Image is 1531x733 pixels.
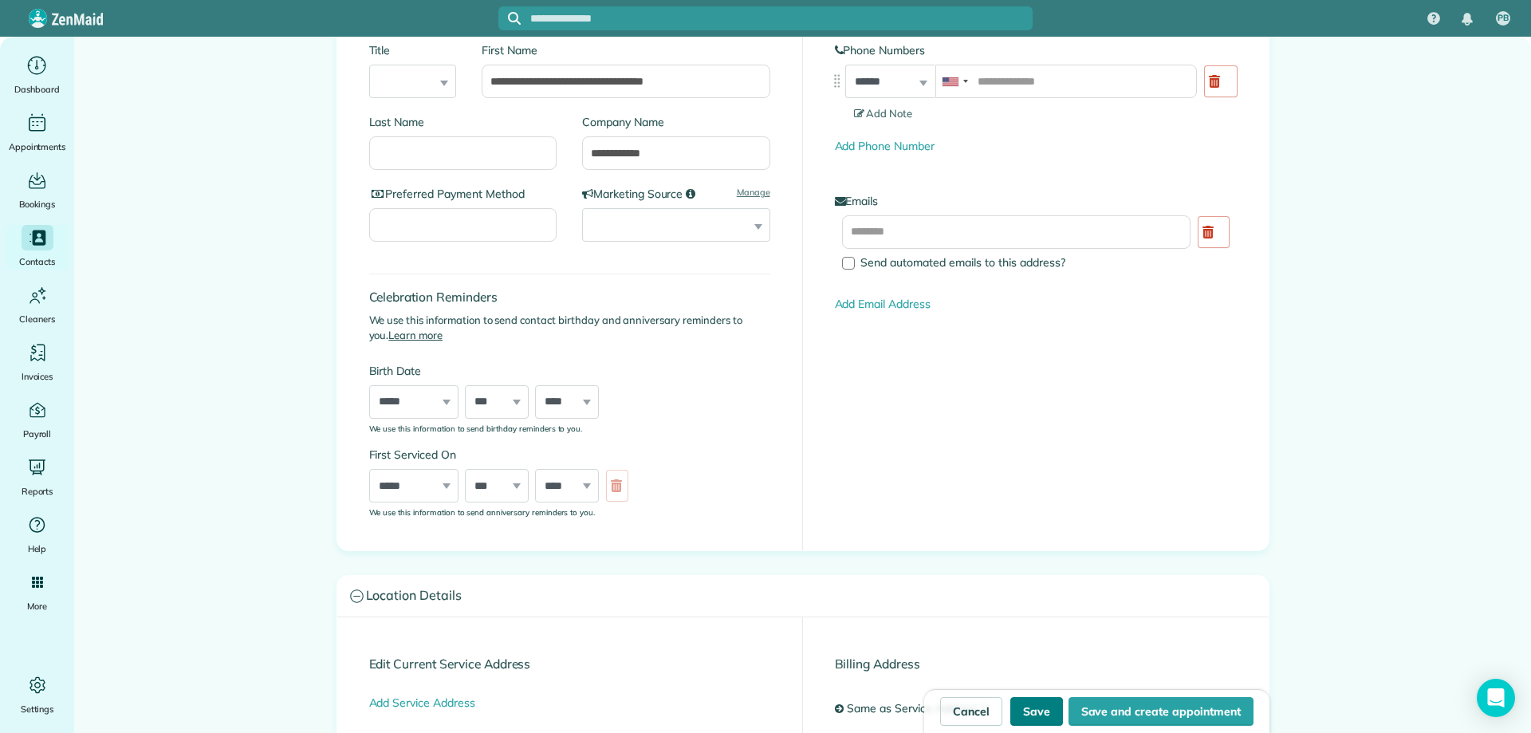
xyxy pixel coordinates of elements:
img: drag_indicator-119b368615184ecde3eda3c64c821f6cf29d3e2b97b89ee44bc31753036683e5.png [828,73,845,89]
span: Reports [22,483,53,499]
h4: Celebration Reminders [369,290,770,304]
a: Invoices [6,340,68,384]
button: Save and create appointment [1069,697,1254,726]
a: Manage [737,186,770,199]
a: Help [6,512,68,557]
label: Last Name [369,114,557,130]
a: Same as Service Address 1 [843,695,998,723]
label: Title [369,42,457,58]
a: Contacts [6,225,68,270]
h4: Billing Address [835,657,1237,671]
label: First Serviced On [369,447,636,463]
span: More [27,598,47,614]
label: Marketing Source [582,186,770,202]
button: Save [1010,697,1063,726]
span: Add Note [854,107,913,120]
button: Focus search [498,12,521,25]
svg: Focus search [508,12,521,25]
div: United States: +1 [936,65,973,97]
a: Dashboard [6,53,68,97]
label: Company Name [582,114,770,130]
a: Reports [6,455,68,499]
a: Location Details [337,576,1269,617]
h4: Edit Current Service Address [369,657,770,671]
a: Payroll [6,397,68,442]
span: Payroll [23,426,52,442]
span: Contacts [19,254,55,270]
span: Cleaners [19,311,55,327]
span: Dashboard [14,81,60,97]
span: PB [1498,12,1509,25]
span: Invoices [22,368,53,384]
label: First Name [482,42,769,58]
span: Help [28,541,47,557]
div: Open Intercom Messenger [1477,679,1515,717]
a: Learn more [388,329,443,341]
div: Notifications [1450,2,1484,37]
span: Bookings [19,196,56,212]
a: Add Phone Number [835,139,935,153]
sub: We use this information to send anniversary reminders to you. [369,507,596,517]
label: Emails [835,193,1237,209]
a: Add Email Address [835,297,931,311]
label: Preferred Payment Method [369,186,557,202]
label: Birth Date [369,363,636,379]
p: We use this information to send contact birthday and anniversary reminders to you. [369,313,770,344]
a: Cleaners [6,282,68,327]
sub: We use this information to send birthday reminders to you. [369,424,583,433]
a: Settings [6,672,68,717]
a: Add Service Address [369,696,475,710]
a: Appointments [6,110,68,155]
span: Send automated emails to this address? [860,255,1065,270]
a: Bookings [6,167,68,212]
a: Cancel [940,697,1002,726]
label: Phone Numbers [835,42,1237,58]
span: Settings [21,701,54,717]
span: Appointments [9,139,66,155]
